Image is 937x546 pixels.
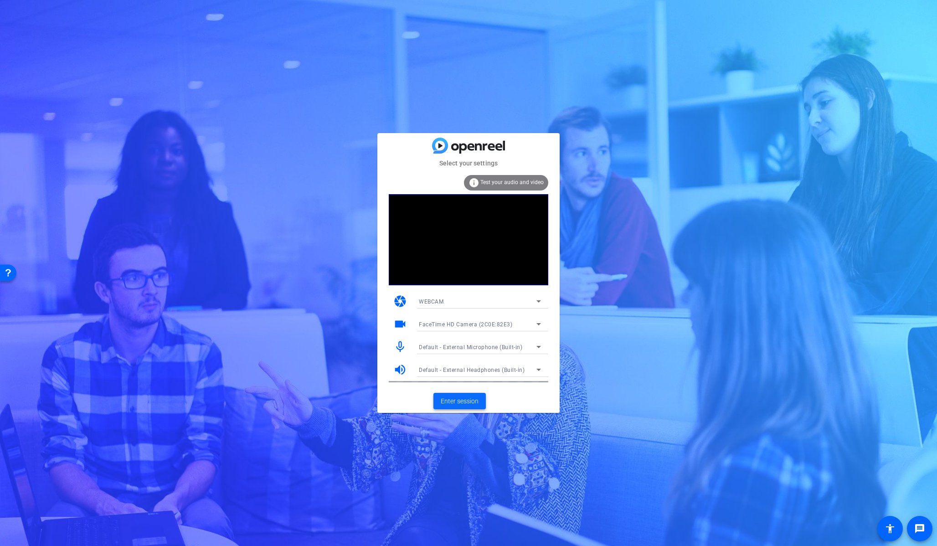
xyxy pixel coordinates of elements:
[914,523,925,534] mat-icon: message
[433,393,486,409] button: Enter session
[441,397,479,406] span: Enter session
[393,363,407,376] mat-icon: volume_up
[377,158,560,168] mat-card-subtitle: Select your settings
[419,299,443,305] span: WEBCAM
[885,523,896,534] mat-icon: accessibility
[419,367,525,373] span: Default - External Headphones (Built-in)
[393,340,407,354] mat-icon: mic_none
[468,177,479,188] mat-icon: info
[419,344,522,350] span: Default - External Microphone (Built-in)
[419,321,512,328] span: FaceTime HD Camera (2C0E:82E3)
[432,138,505,154] img: blue-gradient.svg
[393,317,407,331] mat-icon: videocam
[393,294,407,308] mat-icon: camera
[480,179,544,185] span: Test your audio and video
